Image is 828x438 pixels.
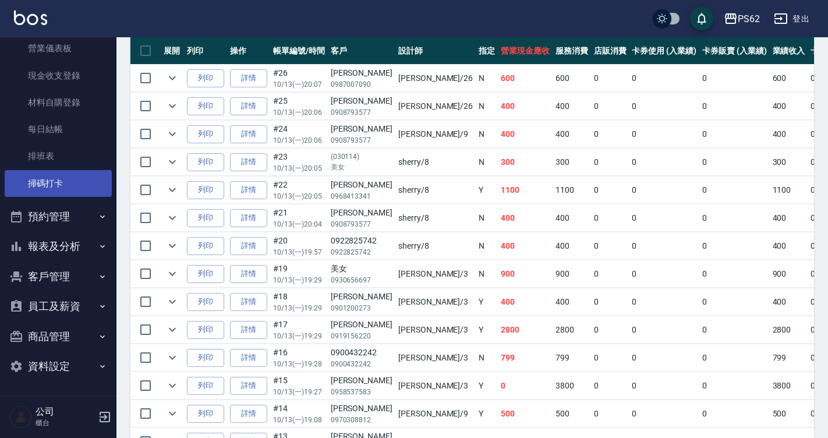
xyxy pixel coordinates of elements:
p: 0930656697 [331,275,392,285]
button: 列印 [187,209,224,227]
td: 400 [553,93,591,120]
td: 0 [591,400,629,428]
th: 指定 [476,37,498,65]
div: [PERSON_NAME] [331,95,392,107]
td: #17 [270,316,328,344]
td: 0 [699,204,770,232]
td: [PERSON_NAME] /26 [395,93,476,120]
td: 400 [498,93,553,120]
td: 900 [553,260,591,288]
button: 客戶管理 [5,262,112,292]
a: 詳情 [230,209,267,227]
td: sherry /8 [395,204,476,232]
p: 0922825742 [331,247,392,257]
td: #26 [270,65,328,92]
button: 列印 [187,69,224,87]
button: expand row [164,125,181,143]
th: 卡券販賣 (入業績) [699,37,770,65]
p: 0901200273 [331,303,392,313]
p: 10/13 (一) 20:07 [273,79,325,90]
td: #22 [270,176,328,204]
td: 0 [629,204,699,232]
a: 詳情 [230,125,267,143]
td: Y [476,288,498,316]
button: 列印 [187,321,224,339]
button: expand row [164,321,181,338]
td: 0 [629,121,699,148]
div: [PERSON_NAME] [331,375,392,387]
th: 展開 [161,37,184,65]
td: sherry /8 [395,232,476,260]
p: 10/13 (一) 20:06 [273,135,325,146]
td: N [476,344,498,372]
td: 400 [553,121,591,148]
td: #18 [270,288,328,316]
div: [PERSON_NAME] [331,207,392,219]
td: 0 [591,149,629,176]
td: 0 [699,288,770,316]
a: 每日結帳 [5,116,112,143]
td: 0 [699,232,770,260]
td: [PERSON_NAME] /3 [395,372,476,400]
td: 0 [629,232,699,260]
td: 0 [629,260,699,288]
th: 客戶 [328,37,395,65]
td: [PERSON_NAME] /3 [395,344,476,372]
button: expand row [164,181,181,199]
button: 報表及分析 [5,231,112,262]
td: 0 [629,93,699,120]
div: [PERSON_NAME] [331,402,392,415]
p: 10/13 (一) 19:29 [273,331,325,341]
button: 列印 [187,97,224,115]
div: [PERSON_NAME] [331,179,392,191]
th: 服務消費 [553,37,591,65]
button: 列印 [187,125,224,143]
p: 0908793577 [331,219,392,229]
a: 詳情 [230,405,267,423]
a: 詳情 [230,321,267,339]
button: 列印 [187,349,224,367]
td: #14 [270,400,328,428]
p: 0908793577 [331,135,392,146]
div: [PERSON_NAME] [331,67,392,79]
p: 0919156220 [331,331,392,341]
a: 詳情 [230,377,267,395]
td: 300 [770,149,808,176]
td: 0 [629,344,699,372]
td: #19 [270,260,328,288]
button: 列印 [187,265,224,283]
td: #24 [270,121,328,148]
button: expand row [164,69,181,87]
td: 0 [591,121,629,148]
p: 0968413341 [331,191,392,202]
td: 799 [770,344,808,372]
p: 10/13 (一) 20:04 [273,219,325,229]
p: 10/13 (一) 19:29 [273,275,325,285]
p: 10/13 (一) 19:57 [273,247,325,257]
td: 0 [699,372,770,400]
td: 0 [629,400,699,428]
td: 0 [591,372,629,400]
button: 商品管理 [5,322,112,352]
td: #23 [270,149,328,176]
td: 0 [591,232,629,260]
a: 詳情 [230,237,267,255]
td: #16 [270,344,328,372]
td: 0 [591,260,629,288]
button: expand row [164,97,181,115]
td: 799 [498,344,553,372]
td: 900 [498,260,553,288]
p: 10/13 (一) 19:08 [273,415,325,425]
div: [PERSON_NAME] [331,319,392,331]
a: 營業儀表板 [5,35,112,62]
button: expand row [164,405,181,422]
td: 0 [629,65,699,92]
p: 10/13 (一) 20:06 [273,107,325,118]
td: 400 [770,288,808,316]
p: 10/13 (一) 19:27 [273,387,325,397]
td: 900 [770,260,808,288]
td: #20 [270,232,328,260]
th: 店販消費 [591,37,629,65]
td: 400 [770,121,808,148]
td: 0 [591,176,629,204]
